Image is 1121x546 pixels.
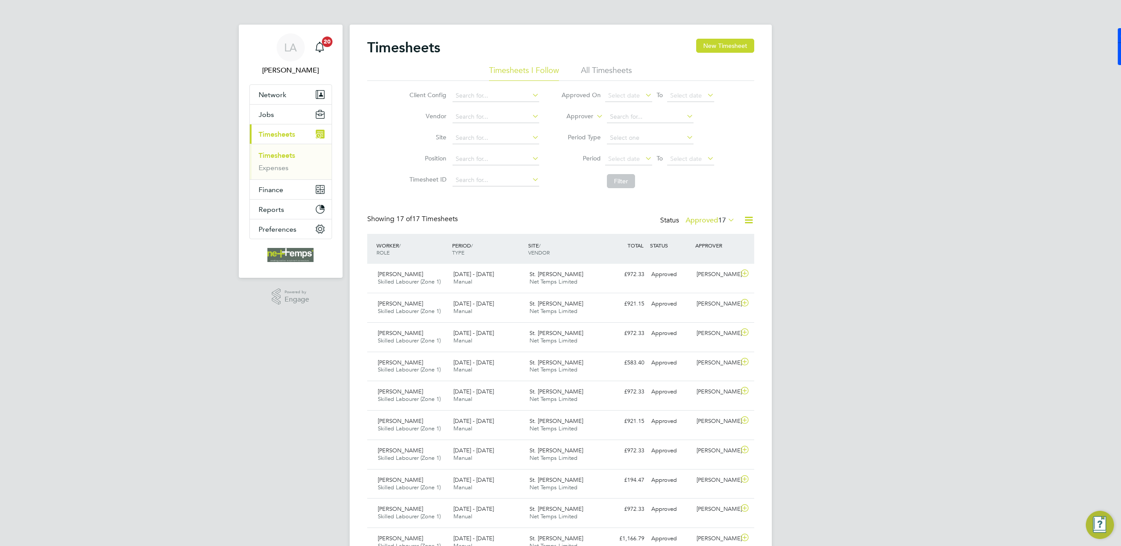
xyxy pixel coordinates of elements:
span: Net Temps Limited [529,425,577,432]
div: Status [660,215,737,227]
div: £972.33 [602,267,648,282]
button: Network [250,85,332,104]
a: 20 [311,33,329,62]
div: [PERSON_NAME] [693,356,739,370]
span: Skilled Labourer (Zone 1) [378,513,441,520]
span: 20 [322,36,332,47]
label: Period [561,154,601,162]
span: ROLE [376,249,390,256]
span: Skilled Labourer (Zone 1) [378,337,441,344]
span: [PERSON_NAME] [378,505,423,513]
span: [PERSON_NAME] [378,270,423,278]
span: [DATE] - [DATE] [453,505,494,513]
span: Manual [453,307,472,315]
span: [DATE] - [DATE] [453,388,494,395]
span: St. [PERSON_NAME] [529,447,583,454]
div: [PERSON_NAME] [693,473,739,488]
div: [PERSON_NAME] [693,385,739,399]
span: TYPE [452,249,464,256]
div: WORKER [374,237,450,260]
span: Manual [453,425,472,432]
div: £972.33 [602,444,648,458]
span: Skilled Labourer (Zone 1) [378,307,441,315]
div: [PERSON_NAME] [693,502,739,517]
li: Timesheets I Follow [489,65,559,81]
button: Jobs [250,105,332,124]
span: Manual [453,366,472,373]
button: Reports [250,200,332,219]
label: Position [407,154,446,162]
a: LA[PERSON_NAME] [249,33,332,76]
span: Select date [670,91,702,99]
span: Skilled Labourer (Zone 1) [378,278,441,285]
label: Client Config [407,91,446,99]
span: [PERSON_NAME] [378,300,423,307]
label: Timesheet ID [407,175,446,183]
div: £921.15 [602,297,648,311]
span: [DATE] - [DATE] [453,359,494,366]
span: Skilled Labourer (Zone 1) [378,395,441,403]
div: £921.15 [602,414,648,429]
input: Search for... [607,111,694,123]
div: Approved [648,326,694,341]
span: Lauren Ashmore [249,65,332,76]
span: Reports [259,205,284,214]
input: Search for... [453,174,539,186]
a: Go to home page [249,248,332,262]
button: Finance [250,180,332,199]
span: Net Temps Limited [529,454,577,462]
span: [DATE] - [DATE] [453,300,494,307]
span: Manual [453,513,472,520]
div: [PERSON_NAME] [693,297,739,311]
span: Net Temps Limited [529,337,577,344]
div: £194.47 [602,473,648,488]
label: Approved On [561,91,601,99]
span: Skilled Labourer (Zone 1) [378,454,441,462]
img: net-temps-logo-retina.png [267,248,314,262]
span: [DATE] - [DATE] [453,447,494,454]
div: [PERSON_NAME] [693,326,739,341]
span: / [539,242,540,249]
div: Approved [648,531,694,546]
span: Skilled Labourer (Zone 1) [378,484,441,491]
div: Approved [648,267,694,282]
div: PERIOD [450,237,526,260]
div: Approved [648,297,694,311]
a: Powered byEngage [272,288,309,305]
div: [PERSON_NAME] [693,444,739,458]
span: St. [PERSON_NAME] [529,535,583,542]
span: Net Temps Limited [529,307,577,315]
span: 17 of [396,215,412,223]
span: [PERSON_NAME] [378,417,423,425]
span: [PERSON_NAME] [378,476,423,484]
span: St. [PERSON_NAME] [529,359,583,366]
div: [PERSON_NAME] [693,414,739,429]
span: Select date [608,91,640,99]
span: [PERSON_NAME] [378,447,423,454]
span: Manual [453,454,472,462]
span: [DATE] - [DATE] [453,476,494,484]
input: Search for... [453,132,539,144]
span: St. [PERSON_NAME] [529,388,583,395]
a: Timesheets [259,151,295,160]
span: Skilled Labourer (Zone 1) [378,366,441,373]
span: Net Temps Limited [529,395,577,403]
span: [PERSON_NAME] [378,388,423,395]
input: Search for... [453,153,539,165]
div: Approved [648,356,694,370]
div: Approved [648,502,694,517]
div: [PERSON_NAME] [693,531,739,546]
span: Manual [453,278,472,285]
label: Site [407,133,446,141]
span: VENDOR [528,249,550,256]
div: Approved [648,414,694,429]
div: £583.40 [602,356,648,370]
div: £972.33 [602,385,648,399]
div: [PERSON_NAME] [693,267,739,282]
span: TOTAL [628,242,643,249]
span: Skilled Labourer (Zone 1) [378,425,441,432]
span: Net Temps Limited [529,484,577,491]
div: APPROVER [693,237,739,253]
span: Net Temps Limited [529,513,577,520]
span: / [399,242,401,249]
